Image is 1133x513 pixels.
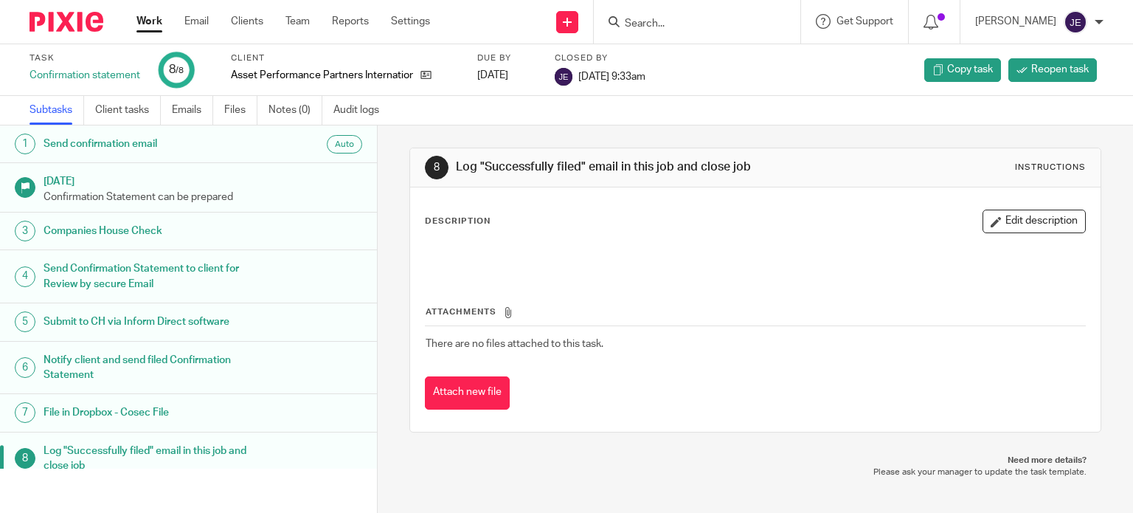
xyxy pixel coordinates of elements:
div: 8 [15,448,35,469]
div: 3 [15,221,35,241]
a: Notes (0) [268,96,322,125]
span: Get Support [836,16,893,27]
h1: Companies House Check [44,220,256,242]
label: Closed by [555,52,645,64]
label: Task [30,52,140,64]
a: Client tasks [95,96,161,125]
span: There are no files attached to this task. [426,339,603,349]
h1: Notify client and send filed Confirmation Statement [44,349,256,387]
small: /8 [176,66,184,75]
label: Due by [477,52,536,64]
label: Client [231,52,459,64]
p: Please ask your manager to update the task template. [424,466,1087,478]
input: Search [623,18,756,31]
div: 5 [15,311,35,332]
a: Copy task [924,58,1001,82]
img: Pixie [30,12,103,32]
a: Reports [332,14,369,29]
p: [PERSON_NAME] [975,14,1056,29]
h1: Log "Successfully filed" email in this job and close job [44,440,256,478]
div: 8 [425,156,448,179]
img: svg%3E [1064,10,1087,34]
a: Work [136,14,162,29]
div: 6 [15,357,35,378]
a: Settings [391,14,430,29]
div: Instructions [1015,162,1086,173]
h1: Submit to CH via Inform Direct software [44,311,256,333]
p: Description [425,216,491,227]
button: Edit description [983,210,1086,233]
a: Team [285,14,310,29]
h1: Send confirmation email [44,133,256,155]
a: Clients [231,14,263,29]
div: 4 [15,266,35,287]
a: Audit logs [333,96,390,125]
a: Reopen task [1008,58,1097,82]
span: Copy task [947,62,993,77]
a: Subtasks [30,96,84,125]
h1: Send Confirmation Statement to client for Review by secure Email [44,258,256,295]
div: Auto [327,135,362,154]
h1: Log "Successfully filed" email in this job and close job [456,159,786,175]
div: 7 [15,402,35,423]
img: svg%3E [555,68,572,86]
a: Files [224,96,257,125]
div: 8 [169,61,184,78]
p: Need more details? [424,455,1087,466]
button: Attach new file [425,376,510,410]
div: [DATE] [477,68,536,83]
div: 1 [15,134,35,154]
span: [DATE] 9:33am [578,71,645,81]
div: Confirmation statement [30,68,140,83]
p: Confirmation Statement can be prepared [44,190,362,204]
p: Asset Performance Partners International Ltd [231,68,413,83]
span: Attachments [426,308,496,316]
h1: [DATE] [44,171,362,189]
a: Email [184,14,209,29]
h1: File in Dropbox - Cosec File [44,402,256,424]
span: Reopen task [1031,62,1089,77]
a: Emails [172,96,213,125]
